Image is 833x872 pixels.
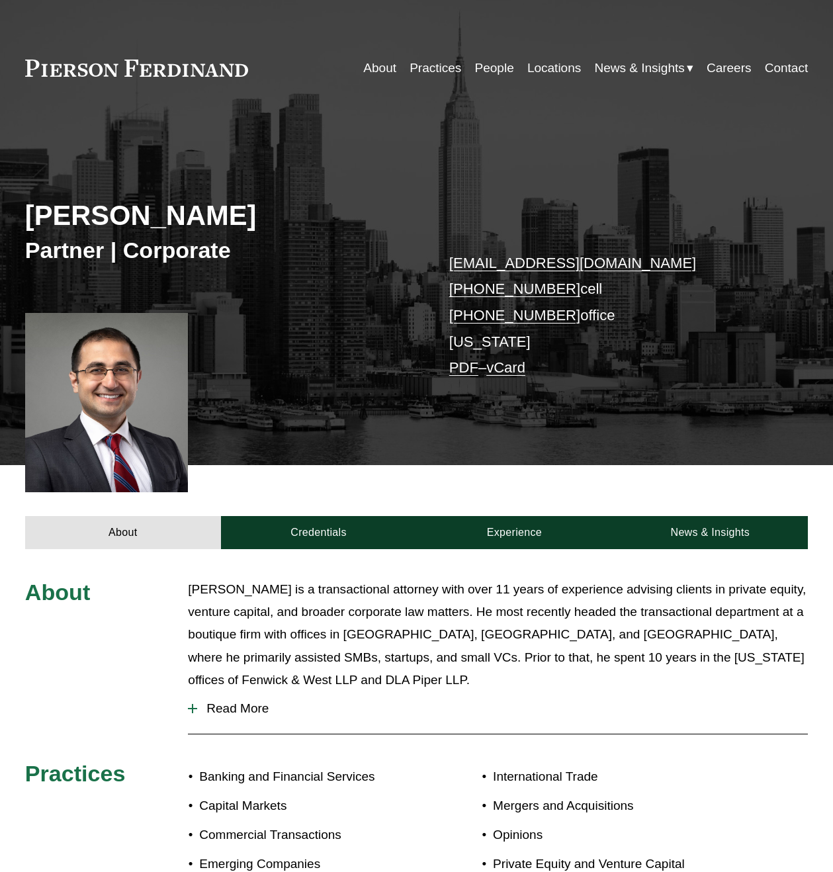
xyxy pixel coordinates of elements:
h3: Partner | Corporate [25,236,417,264]
a: Practices [410,56,461,81]
a: vCard [486,359,525,376]
a: About [363,56,396,81]
p: Capital Markets [199,795,416,817]
p: cell office [US_STATE] – [449,250,775,381]
span: Read More [197,701,808,716]
a: [PHONE_NUMBER] [449,281,580,297]
p: Banking and Financial Services [199,765,416,788]
a: Contact [765,56,809,81]
a: [EMAIL_ADDRESS][DOMAIN_NAME] [449,255,696,271]
p: [PERSON_NAME] is a transactional attorney with over 11 years of experience advising clients in pr... [188,578,808,691]
p: Commercial Transactions [199,824,416,846]
span: News & Insights [594,57,684,79]
h2: [PERSON_NAME] [25,199,417,233]
a: PDF [449,359,478,376]
a: About [25,516,221,550]
span: About [25,580,91,605]
span: Practices [25,761,126,786]
a: Experience [416,516,612,550]
a: folder dropdown [594,56,693,81]
button: Read More [188,691,808,726]
p: Opinions [493,824,743,846]
a: News & Insights [612,516,808,550]
a: [PHONE_NUMBER] [449,307,580,324]
p: International Trade [493,765,743,788]
p: Mergers and Acquisitions [493,795,743,817]
a: People [475,56,514,81]
a: Credentials [221,516,417,550]
a: Locations [527,56,581,81]
a: Careers [707,56,752,81]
